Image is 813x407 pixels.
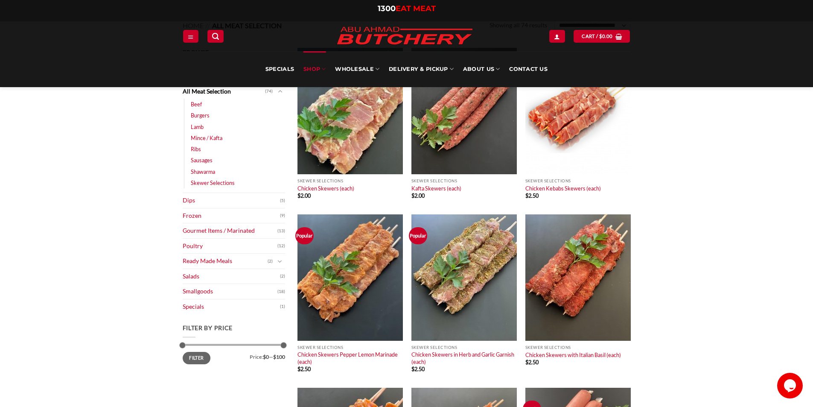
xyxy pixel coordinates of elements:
a: SHOP [303,51,326,87]
span: (1) [280,300,285,313]
bdi: 2.00 [297,192,311,199]
a: Beef [191,99,202,110]
button: Filter [183,352,211,364]
iframe: chat widget [777,373,804,398]
a: Specials [265,51,294,87]
img: Kafta Skewers [411,48,517,174]
a: Skewer Selections [191,177,235,188]
span: (18) [277,285,285,298]
a: Gourmet Items / Marinated [183,223,277,238]
p: Skewer Selections [411,179,517,183]
span: (13) [277,225,285,237]
a: About Us [463,51,500,87]
button: Toggle [275,257,285,266]
a: View cart [574,30,630,42]
span: Cart / [582,32,612,40]
img: Chicken Kebabs Skewers [525,48,631,174]
a: Search [207,30,224,42]
a: Menu [183,30,198,42]
a: Dips [183,193,280,208]
a: Ready Made Meals [183,254,268,269]
a: Chicken Skewers in Herb and Garlic Garnish (each) [411,351,517,365]
span: (2) [280,270,285,283]
span: $ [411,366,414,372]
span: (74) [265,85,273,98]
bdi: 0.00 [599,33,613,39]
span: $ [599,32,602,40]
a: Lamb [191,121,204,132]
a: Contact Us [509,51,548,87]
a: Specials [183,299,280,314]
span: $100 [273,354,285,360]
a: Delivery & Pickup [389,51,454,87]
a: Chicken Skewers (each) [297,185,354,192]
a: Salads [183,269,280,284]
img: Abu Ahmad Butchery [330,21,479,51]
a: Sausages [191,155,213,166]
span: 1300 [378,4,396,13]
a: Kafta Skewers (each) [411,185,461,192]
a: Mince / Kafta [191,132,222,143]
span: $ [525,359,528,366]
span: (5) [280,194,285,207]
p: Skewer Selections [297,179,403,183]
img: Chicken_Skewers_Pepper_Lemon_Marinade [297,214,403,341]
span: (12) [277,240,285,252]
span: (2) [268,255,273,268]
img: Chicken Skewers [297,48,403,174]
bdi: 2.50 [411,366,425,372]
span: $ [297,366,300,372]
img: Chicken_Skewers_in_Herb_and_Garlic_Garnish [411,214,517,341]
a: 1300EAT MEAT [378,4,436,13]
img: Chicken_Skewers_with_Italian_Basil [525,214,631,341]
a: Shawarma [191,166,215,177]
bdi: 2.50 [297,366,311,372]
a: All Meat Selection [183,84,265,99]
bdi: 2.50 [525,359,539,366]
a: Frozen [183,208,280,223]
span: (9) [280,209,285,222]
a: Login [549,30,565,42]
span: $0 [263,354,269,360]
a: Smallgoods [183,284,277,299]
span: $ [297,192,300,199]
p: Skewer Selections [525,179,631,183]
div: Price: — [183,352,285,360]
p: Skewer Selections [525,345,631,350]
a: Ribs [191,143,201,155]
a: Chicken Kebabs Skewers (each) [525,185,601,192]
span: EAT MEAT [396,4,436,13]
p: Skewer Selections [297,345,403,350]
a: Burgers [191,110,210,121]
span: $ [411,192,414,199]
a: Wholesale [335,51,379,87]
span: Filter by price [183,324,233,331]
bdi: 2.50 [525,192,539,199]
a: Chicken Skewers Pepper Lemon Marinade (each) [297,351,403,365]
p: Skewer Selections [411,345,517,350]
bdi: 2.00 [411,192,425,199]
a: Chicken Skewers with Italian Basil (each) [525,351,621,358]
a: Poultry [183,239,277,254]
span: $ [525,192,528,199]
button: Toggle [275,87,285,96]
